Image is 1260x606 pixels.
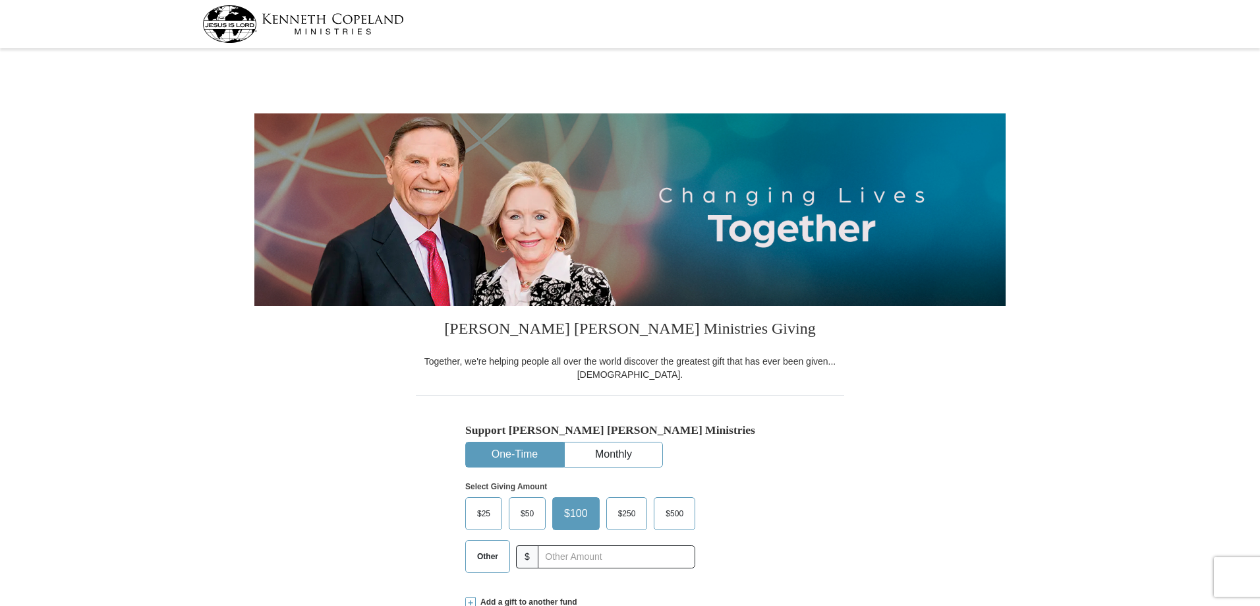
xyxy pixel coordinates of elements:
span: $500 [659,504,690,524]
img: kcm-header-logo.svg [202,5,404,43]
h5: Support [PERSON_NAME] [PERSON_NAME] Ministries [465,423,795,437]
span: $100 [558,504,594,524]
input: Other Amount [538,545,695,568]
span: $250 [612,504,643,524]
button: One-Time [466,442,563,467]
h3: [PERSON_NAME] [PERSON_NAME] Ministries Giving [416,306,844,355]
span: $25 [471,504,497,524]
span: $ [516,545,538,568]
span: Other [471,547,505,566]
div: Together, we're helping people all over the world discover the greatest gift that has ever been g... [416,355,844,381]
span: $50 [514,504,540,524]
button: Monthly [565,442,662,467]
strong: Select Giving Amount [465,482,547,491]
